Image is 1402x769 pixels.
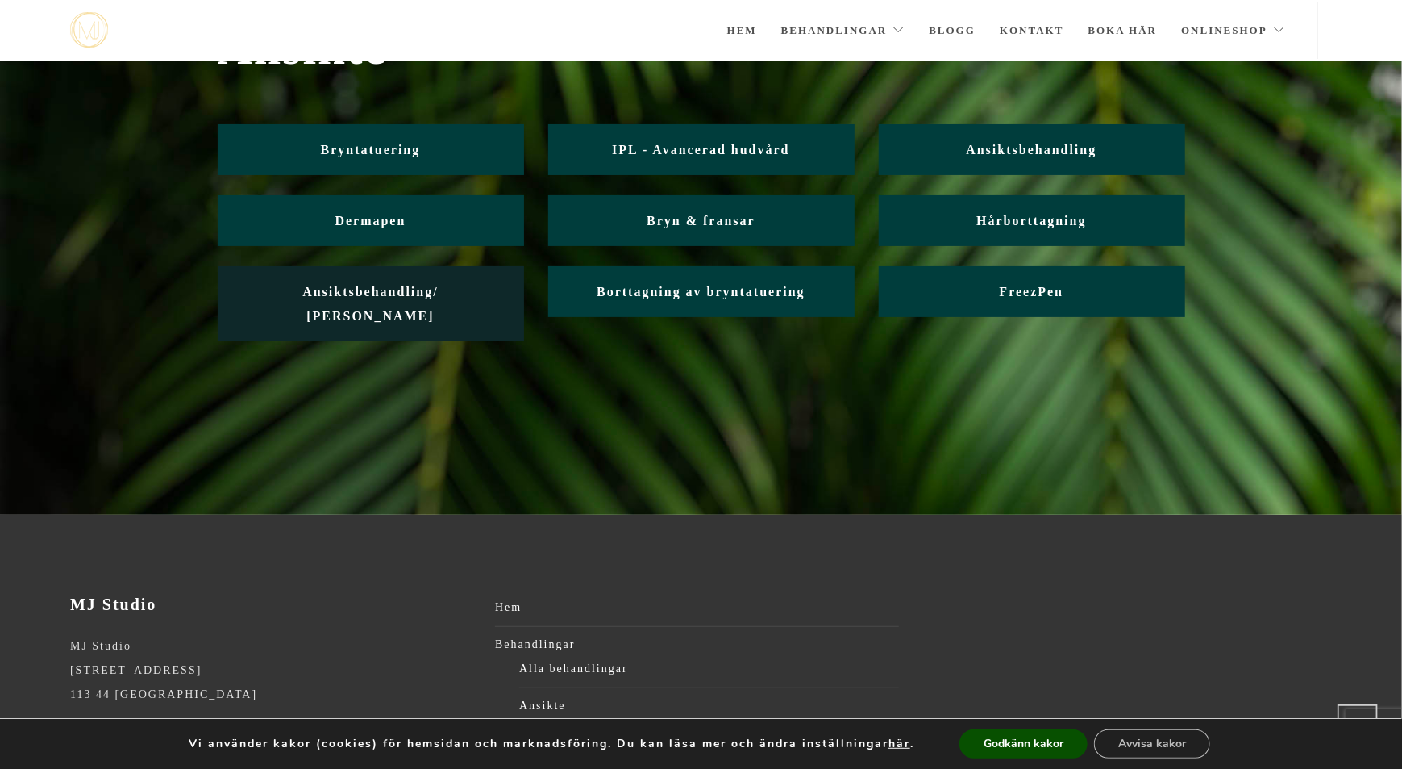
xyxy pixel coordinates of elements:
[218,266,524,341] a: Ansiktsbehandling/ [PERSON_NAME]
[495,596,899,620] a: Hem
[1000,285,1064,299] span: FreezPen
[929,2,976,59] a: Blogg
[218,124,524,175] a: Bryntatuering
[70,12,108,48] a: mjstudio mjstudio mjstudio
[335,214,406,228] span: Dermapen
[548,266,855,317] a: Borttagning av bryntatuering
[1088,2,1158,59] a: Boka här
[1000,2,1064,59] a: Kontakt
[976,214,1086,228] span: Hårborttagning
[966,143,1096,157] span: Ansiktsbehandling
[519,694,899,718] a: Ansikte
[647,214,755,228] span: Bryn & fransar
[959,729,1088,759] button: Godkänn kakor
[70,634,474,707] p: MJ Studio [STREET_ADDRESS] 113 44 [GEOGRAPHIC_DATA]
[189,737,914,751] p: Vi använder kakor (cookies) för hemsidan och marknadsföring. Du kan läsa mer och ändra inställnin...
[495,633,899,657] a: Behandlingar
[548,124,855,175] a: IPL - Avancerad hudvård
[519,657,899,681] a: Alla behandlingar
[1181,2,1285,59] a: Onlineshop
[879,195,1185,246] a: Hårborttagning
[218,195,524,246] a: Dermapen
[879,266,1185,317] a: FreezPen
[612,143,789,157] span: IPL - Avancerad hudvård
[70,12,108,48] img: mjstudio
[781,2,905,59] a: Behandlingar
[879,124,1185,175] a: Ansiktsbehandling
[888,737,910,751] button: här
[321,143,421,157] span: Bryntatuering
[302,285,439,323] span: Ansiktsbehandling/ [PERSON_NAME]
[1094,729,1210,759] button: Avvisa kakor
[597,285,805,299] span: Borttagning av bryntatuering
[70,596,474,614] h3: MJ Studio
[727,2,757,59] a: Hem
[548,195,855,246] a: Bryn & fransar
